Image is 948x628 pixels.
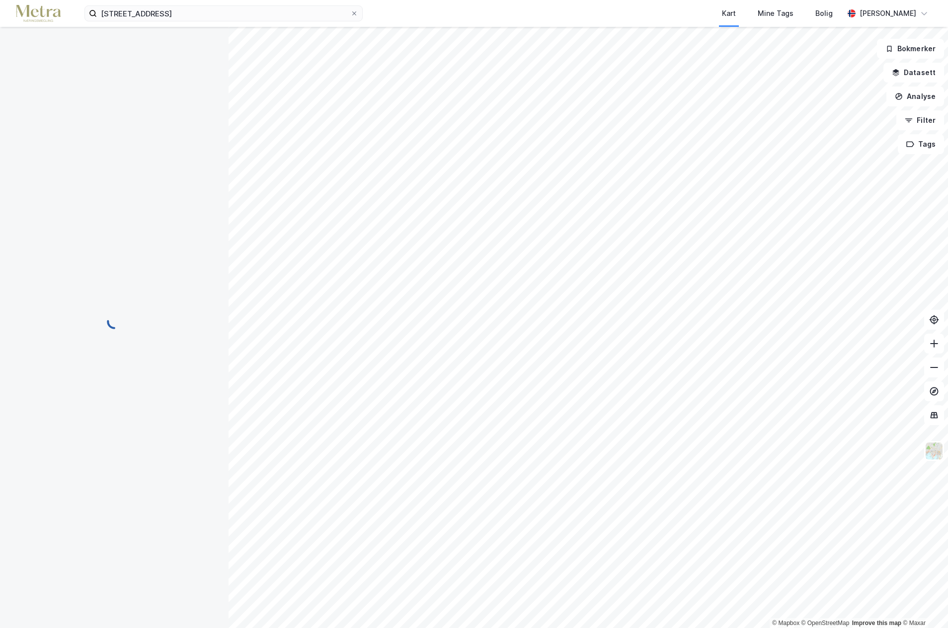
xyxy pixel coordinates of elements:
[106,314,122,330] img: spinner.a6d8c91a73a9ac5275cf975e30b51cfb.svg
[758,7,793,19] div: Mine Tags
[801,620,850,627] a: OpenStreetMap
[722,7,736,19] div: Kart
[16,5,61,22] img: metra-logo.256734c3b2bbffee19d4.png
[898,580,948,628] iframe: Chat Widget
[815,7,833,19] div: Bolig
[852,620,901,627] a: Improve this map
[898,134,944,154] button: Tags
[925,442,944,460] img: Z
[772,620,799,627] a: Mapbox
[860,7,916,19] div: [PERSON_NAME]
[886,87,944,106] button: Analyse
[877,39,944,59] button: Bokmerker
[97,6,350,21] input: Søk på adresse, matrikkel, gårdeiere, leietakere eller personer
[883,63,944,83] button: Datasett
[898,580,948,628] div: Kontrollprogram for chat
[896,110,944,130] button: Filter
